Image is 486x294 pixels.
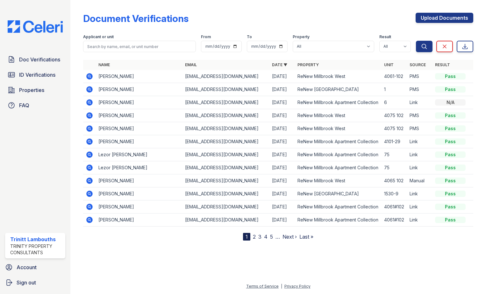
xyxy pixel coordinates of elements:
[281,284,282,289] div: |
[410,62,426,67] a: Source
[435,86,466,93] div: Pass
[269,70,295,83] td: [DATE]
[295,109,382,122] td: ReNew Millbrook West
[96,70,182,83] td: [PERSON_NAME]
[295,122,382,135] td: ReNew Millbrook West
[282,234,297,240] a: Next ›
[182,135,269,148] td: [EMAIL_ADDRESS][DOMAIN_NAME]
[98,62,110,67] a: Name
[407,70,432,83] td: PMS
[295,161,382,174] td: ReNew Millbrook Apartment Collection
[297,62,319,67] a: Property
[435,112,466,119] div: Pass
[295,174,382,187] td: ReNew Millbrook West
[295,70,382,83] td: ReNew Millbrook West
[384,62,394,67] a: Unit
[83,13,189,24] div: Document Verifications
[382,148,407,161] td: 75
[407,187,432,200] td: Link
[407,96,432,109] td: Link
[246,284,279,289] a: Terms of Service
[5,68,65,81] a: ID Verifications
[96,83,182,96] td: [PERSON_NAME]
[182,200,269,213] td: [EMAIL_ADDRESS][DOMAIN_NAME]
[435,164,466,171] div: Pass
[416,13,473,23] a: Upload Documents
[382,96,407,109] td: 6
[407,135,432,148] td: Link
[299,234,313,240] a: Last »
[96,122,182,135] td: [PERSON_NAME]
[19,101,29,109] span: FAQ
[293,34,310,39] label: Property
[407,161,432,174] td: Link
[83,41,196,52] input: Search by name, email, or unit number
[435,62,450,67] a: Result
[382,109,407,122] td: 4075 102
[3,276,68,289] a: Sign out
[382,187,407,200] td: 1530-9
[10,235,63,243] div: Trinitt Lambouths
[407,109,432,122] td: PMS
[96,135,182,148] td: [PERSON_NAME]
[182,70,269,83] td: [EMAIL_ADDRESS][DOMAIN_NAME]
[435,138,466,145] div: Pass
[269,161,295,174] td: [DATE]
[407,122,432,135] td: PMS
[182,187,269,200] td: [EMAIL_ADDRESS][DOMAIN_NAME]
[269,96,295,109] td: [DATE]
[382,161,407,174] td: 75
[185,62,197,67] a: Email
[96,174,182,187] td: [PERSON_NAME]
[295,187,382,200] td: ReNew [GEOGRAPHIC_DATA]
[295,213,382,227] td: ReNew Millbrook Apartment Collection
[247,34,252,39] label: To
[382,213,407,227] td: 4061#102
[96,200,182,213] td: [PERSON_NAME]
[269,213,295,227] td: [DATE]
[407,213,432,227] td: Link
[17,279,36,286] span: Sign out
[382,200,407,213] td: 4061#102
[407,148,432,161] td: Link
[253,234,256,240] a: 2
[382,122,407,135] td: 4075 102
[435,204,466,210] div: Pass
[284,284,311,289] a: Privacy Policy
[269,122,295,135] td: [DATE]
[10,243,63,256] div: Trinity Property Consultants
[270,234,273,240] a: 5
[435,178,466,184] div: Pass
[5,99,65,112] a: FAQ
[182,161,269,174] td: [EMAIL_ADDRESS][DOMAIN_NAME]
[182,96,269,109] td: [EMAIL_ADDRESS][DOMAIN_NAME]
[382,83,407,96] td: 1
[96,161,182,174] td: Lezor [PERSON_NAME]
[96,187,182,200] td: [PERSON_NAME]
[269,200,295,213] td: [DATE]
[295,83,382,96] td: ReNew [GEOGRAPHIC_DATA]
[243,233,250,241] div: 1
[182,213,269,227] td: [EMAIL_ADDRESS][DOMAIN_NAME]
[295,135,382,148] td: ReNew Millbrook Apartment Collection
[96,109,182,122] td: [PERSON_NAME]
[96,213,182,227] td: [PERSON_NAME]
[269,174,295,187] td: [DATE]
[435,73,466,80] div: Pass
[435,151,466,158] div: Pass
[382,135,407,148] td: 4101-29
[435,99,466,106] div: N/A
[264,234,268,240] a: 4
[269,187,295,200] td: [DATE]
[295,148,382,161] td: ReNew Millbrook Apartment Collection
[3,20,68,33] img: CE_Logo_Blue-a8612792a0a2168367f1c8372b55b34899dd931a85d93a1a3d3e32e68fde9ad4.png
[96,96,182,109] td: [PERSON_NAME]
[5,84,65,96] a: Properties
[407,200,432,213] td: Link
[407,83,432,96] td: PMS
[269,148,295,161] td: [DATE]
[258,234,261,240] a: 3
[19,56,60,63] span: Doc Verifications
[182,83,269,96] td: [EMAIL_ADDRESS][DOMAIN_NAME]
[275,233,280,241] span: …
